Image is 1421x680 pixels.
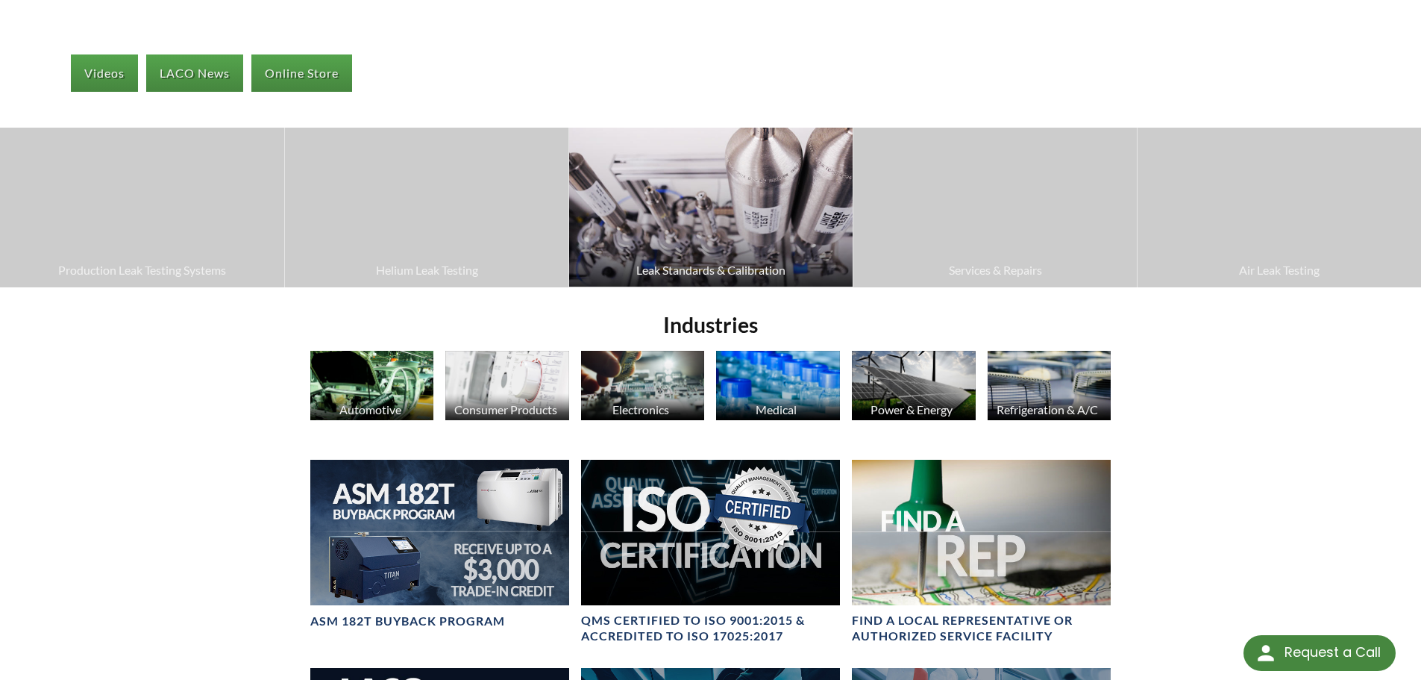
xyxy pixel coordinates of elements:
[577,261,845,280] span: Leak Standards & Calibration
[1138,128,1421,287] a: Air Leak Testing
[853,128,1137,287] a: Services & Repairs
[714,402,838,417] div: Medical
[310,351,434,420] img: Automotive Industry image
[1254,641,1278,665] img: round button
[71,54,138,92] a: Videos
[310,614,505,629] h4: ASM 182T Buyback Program
[581,351,705,420] img: Electronics image
[852,460,1111,644] a: Find A Rep headerFIND A LOCAL REPRESENTATIVE OR AUTHORIZED SERVICE FACILITY
[850,402,974,417] div: Power & Energy
[716,351,840,420] img: Medicine Bottle image
[716,351,840,424] a: Medical Medicine Bottle image
[445,351,569,424] a: Consumer Products Consumer Products image
[852,351,976,420] img: Solar Panels image
[569,128,853,287] a: Leak Standards & Calibration
[304,311,1117,339] h2: Industries
[569,128,853,287] img: Calibrated Leak Standards image
[292,261,561,280] span: Helium Leak Testing
[285,128,568,287] a: Helium Leak Testing
[1243,635,1396,671] div: Request a Call
[988,351,1111,424] a: Refrigeration & A/C HVAC Products image
[985,402,1110,417] div: Refrigeration & A/C
[308,402,433,417] div: Automotive
[1284,635,1381,670] div: Request a Call
[251,54,352,92] a: Online Store
[852,613,1111,644] h4: FIND A LOCAL REPRESENTATIVE OR AUTHORIZED SERVICE FACILITY
[310,351,434,424] a: Automotive Automotive Industry image
[310,460,569,629] a: ASM 182T Buyback Program BannerASM 182T Buyback Program
[581,460,840,644] a: Header for ISO CertificationQMS CERTIFIED to ISO 9001:2015 & Accredited to ISO 17025:2017
[861,261,1129,280] span: Services & Repairs
[443,402,568,417] div: Consumer Products
[146,54,243,92] a: LACO News
[1145,261,1414,280] span: Air Leak Testing
[579,402,703,417] div: Electronics
[581,351,705,424] a: Electronics Electronics image
[7,261,277,280] span: Production Leak Testing Systems
[988,351,1111,420] img: HVAC Products image
[581,613,840,644] h4: QMS CERTIFIED to ISO 9001:2015 & Accredited to ISO 17025:2017
[445,351,569,420] img: Consumer Products image
[852,351,976,424] a: Power & Energy Solar Panels image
